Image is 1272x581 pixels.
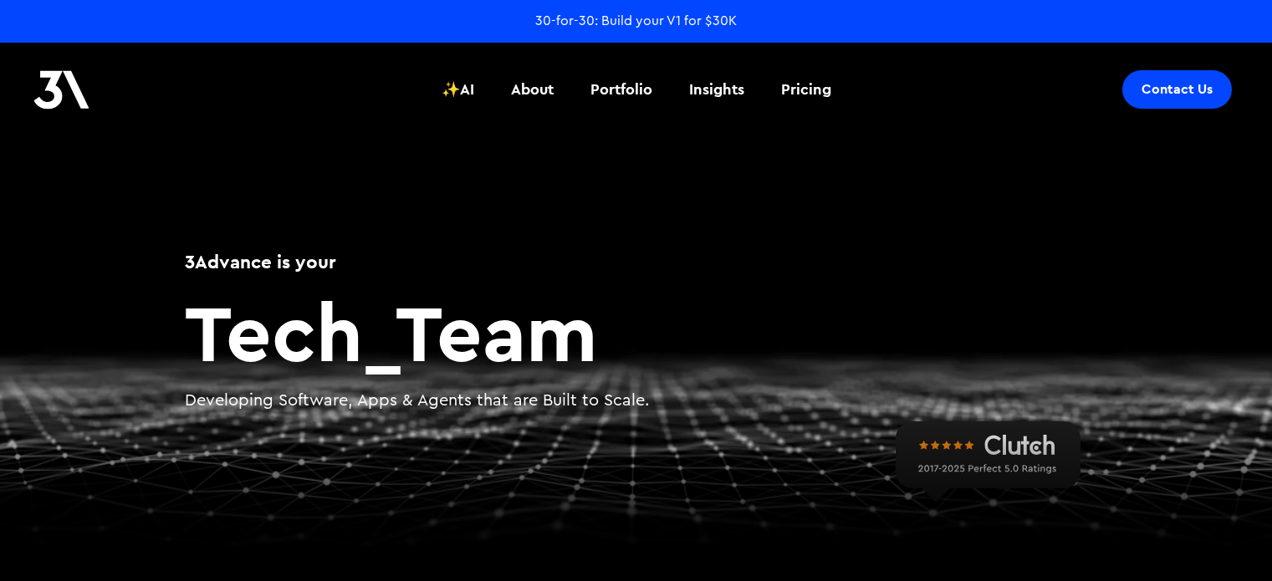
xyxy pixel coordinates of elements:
div: About [511,79,554,100]
div: Pricing [781,79,831,100]
span: Tech [185,281,363,382]
h1: 3Advance is your [185,248,1088,275]
a: Pricing [771,59,841,120]
div: Contact Us [1142,81,1213,98]
a: About [501,59,564,120]
span: _ [363,281,396,382]
h2: Team [185,292,1088,372]
a: Insights [679,59,754,120]
div: Insights [689,79,744,100]
a: Portfolio [580,59,662,120]
a: ✨AI [432,59,484,120]
div: ✨AI [442,79,474,100]
div: Portfolio [590,79,652,100]
p: Developing Software, Apps & Agents that are Built to Scale. [185,389,1088,413]
a: Contact Us [1122,70,1232,109]
a: 30-for-30: Build your V1 for $30K [535,12,737,30]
